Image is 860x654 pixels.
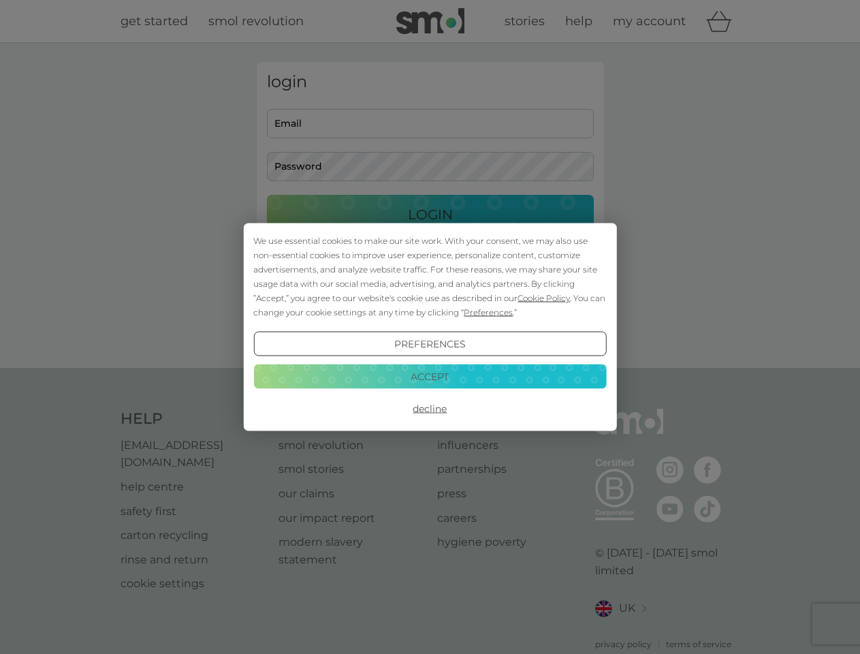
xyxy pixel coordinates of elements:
[253,234,606,320] div: We use essential cookies to make our site work. With your consent, we may also use non-essential ...
[517,293,570,303] span: Cookie Policy
[253,396,606,421] button: Decline
[243,223,616,431] div: Cookie Consent Prompt
[253,332,606,356] button: Preferences
[464,307,513,317] span: Preferences
[253,364,606,388] button: Accept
